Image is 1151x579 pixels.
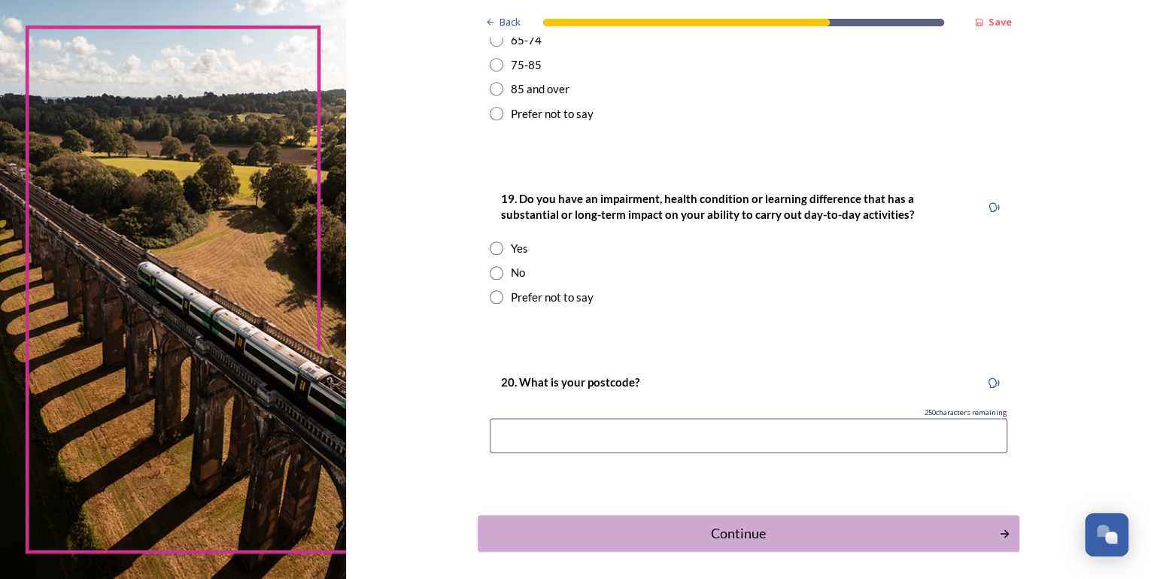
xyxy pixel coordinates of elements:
div: No [511,264,525,281]
div: Yes [511,240,528,257]
div: Prefer not to say [511,289,594,306]
strong: 19. Do you have an impairment, health condition or learning difference that has a substantial or ... [501,192,916,221]
span: 250 characters remaining [925,408,1007,418]
div: 65-74 [511,32,542,49]
div: Prefer not to say [511,105,594,123]
strong: Save [989,15,1012,29]
strong: 20. What is your postcode? [501,375,639,389]
span: Back [500,15,521,29]
div: 75-85 [511,56,542,74]
button: Continue [478,515,1019,552]
div: Continue [486,523,991,544]
button: Open Chat [1085,513,1128,556]
div: 85 and over [511,80,569,98]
